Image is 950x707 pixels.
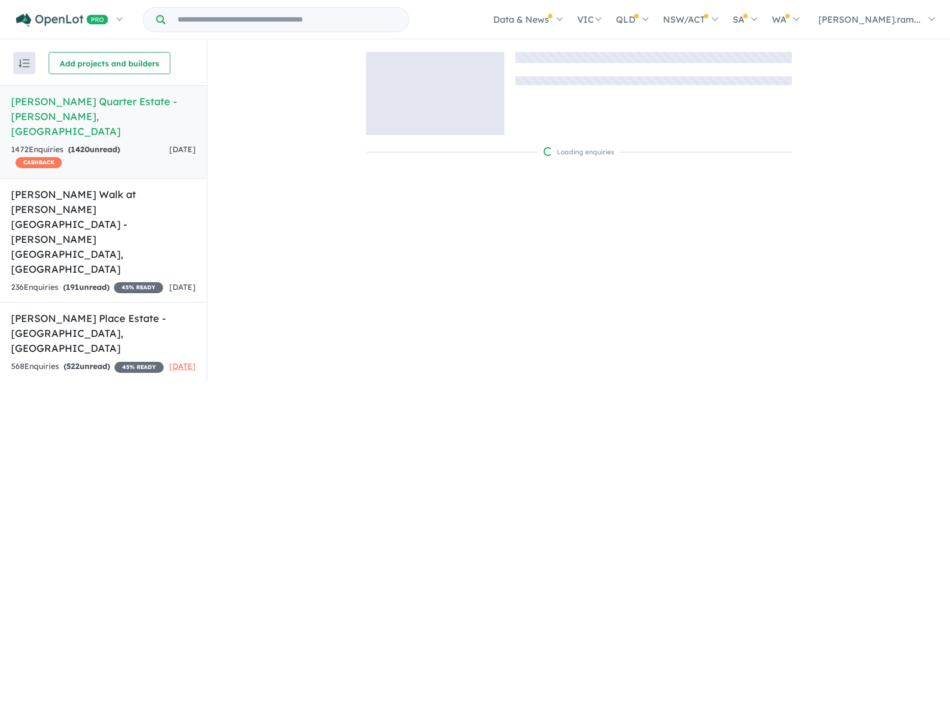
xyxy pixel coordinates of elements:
span: [DATE] [169,144,196,154]
div: Loading enquiries [544,147,614,158]
span: 191 [66,282,79,292]
div: 568 Enquir ies [11,360,164,373]
span: CASHBACK [15,157,62,168]
div: 1472 Enquir ies [11,143,169,170]
span: [DATE] [169,361,196,371]
strong: ( unread) [68,144,120,154]
span: [DATE] [169,282,196,292]
img: Openlot PRO Logo White [16,13,108,27]
h5: [PERSON_NAME] Walk at [PERSON_NAME][GEOGRAPHIC_DATA] - [PERSON_NAME][GEOGRAPHIC_DATA] , [GEOGRAPH... [11,187,196,277]
img: sort.svg [19,59,30,67]
span: [PERSON_NAME].ram... [818,14,921,25]
span: 45 % READY [114,282,163,293]
strong: ( unread) [63,282,109,292]
input: Try estate name, suburb, builder or developer [168,8,406,32]
div: 236 Enquir ies [11,281,163,294]
strong: ( unread) [64,361,110,371]
h5: [PERSON_NAME] Place Estate - [GEOGRAPHIC_DATA] , [GEOGRAPHIC_DATA] [11,311,196,356]
button: Add projects and builders [49,52,170,74]
span: 522 [66,361,80,371]
span: 45 % READY [114,362,164,373]
h5: [PERSON_NAME] Quarter Estate - [PERSON_NAME] , [GEOGRAPHIC_DATA] [11,94,196,139]
span: 1420 [71,144,90,154]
